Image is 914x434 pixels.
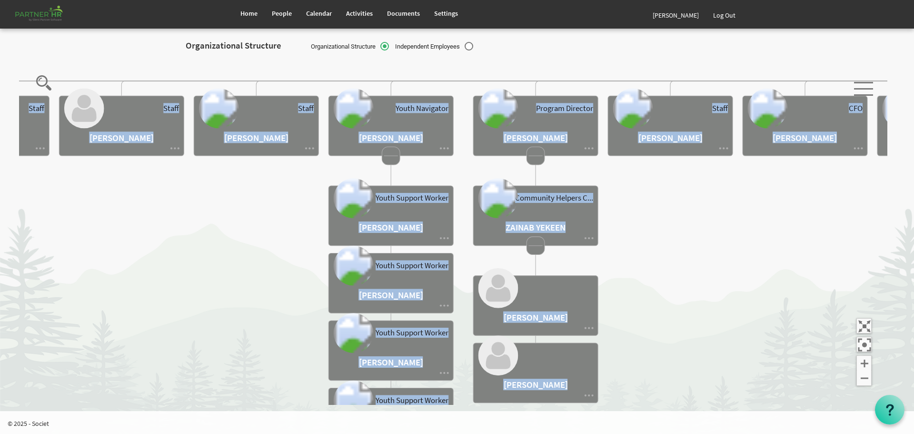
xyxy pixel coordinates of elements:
[272,9,292,18] span: People
[89,131,154,143] text: [PERSON_NAME]
[638,131,703,143] text: [PERSON_NAME]
[8,419,914,428] p: © 2025 - Societ
[311,42,389,51] span: Organizational Structure
[504,311,568,323] text: [PERSON_NAME]
[375,260,448,270] text: Youth Support Worker
[706,2,743,29] a: Log Out
[536,103,593,113] text: Program Director
[375,193,448,203] text: Youth Support Worker
[395,103,448,113] text: Youth Navigator
[306,9,332,18] span: Calendar
[773,131,837,143] text: [PERSON_NAME]
[849,103,863,113] text: CFO
[359,131,423,143] text: [PERSON_NAME]
[346,9,373,18] span: Activities
[712,103,728,113] text: Staff
[163,103,179,113] text: Staff
[504,379,568,390] text: [PERSON_NAME]
[395,42,473,51] span: Independent Employees
[359,356,423,368] text: [PERSON_NAME]
[387,9,420,18] span: Documents
[646,2,706,29] a: [PERSON_NAME]
[434,9,458,18] span: Settings
[515,193,593,203] text: Community Helpers C...
[375,328,448,338] text: Youth Support Worker
[29,103,45,113] text: Staff
[224,131,288,143] text: [PERSON_NAME]
[359,222,423,233] text: [PERSON_NAME]
[506,222,566,233] text: Zainab Yekeen
[298,103,314,113] text: Staff
[504,131,568,143] text: [PERSON_NAME]
[359,289,423,300] text: [PERSON_NAME]
[240,9,258,18] span: Home
[375,395,448,405] text: Youth Support Worker
[186,41,281,51] h2: Organizational Structure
